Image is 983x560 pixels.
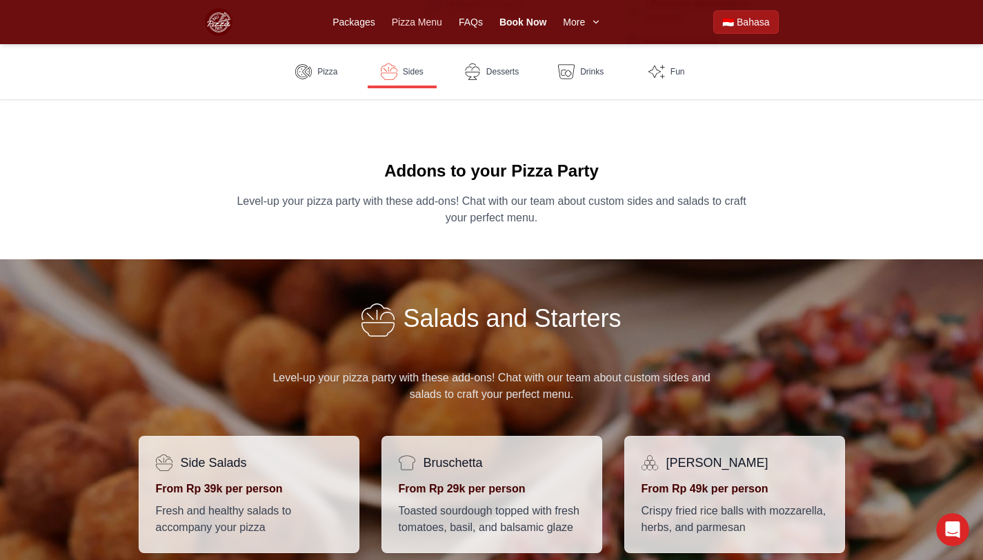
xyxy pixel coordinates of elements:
span: Drinks [580,66,604,77]
h4: Side Salads [181,453,247,472]
a: FAQs [459,15,483,29]
img: salad [156,454,172,471]
a: Sides [368,55,437,88]
a: Fun [632,55,701,88]
img: Pizza [295,63,312,80]
span: More [563,15,585,29]
a: Pizza [282,55,351,88]
span: Sides [403,66,424,77]
a: Packages [332,15,375,29]
span: Fun [671,66,685,77]
iframe: Intercom live chat [936,513,969,546]
img: Bali Pizza Party Logo [205,8,232,36]
a: Desserts [453,55,530,88]
span: Bahasa [737,15,769,29]
img: Salad [361,303,395,337]
img: Desserts [464,63,481,80]
h4: [PERSON_NAME] [666,453,768,472]
img: Fun [648,63,665,80]
img: Drinks [558,63,575,80]
p: Level-up your pizza party with these add-ons! Chat with our team about custom sides and salads to... [260,370,724,403]
a: Book Now [499,15,546,29]
a: Beralih ke Bahasa Indonesia [713,10,778,34]
p: From Rp 29k per person [399,481,585,497]
a: Pizza Menu [392,15,442,29]
h2: Addons to your Pizza Party [139,160,845,193]
p: Toasted sourdough topped with fresh tomatoes, basil, and balsamic glaze [399,503,585,536]
img: Sides [381,63,397,80]
button: More [563,15,602,29]
p: Fresh and healthy salads to accompany your pizza [156,503,342,536]
p: From Rp 39k per person [156,481,342,497]
img: bread-slice [399,454,415,471]
span: Desserts [486,66,519,77]
h4: Bruschetta [424,453,483,472]
a: Drinks [546,55,615,88]
p: Crispy fried rice balls with mozzarella, herbs, and parmesan [642,503,828,536]
span: Pizza [317,66,337,77]
h3: Salads and Starters [44,303,939,353]
p: From Rp 49k per person [642,481,828,497]
img: ball-pile [642,454,658,471]
p: Level-up your pizza party with these add-ons! Chat with our team about custom sides and salads to... [227,193,757,226]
